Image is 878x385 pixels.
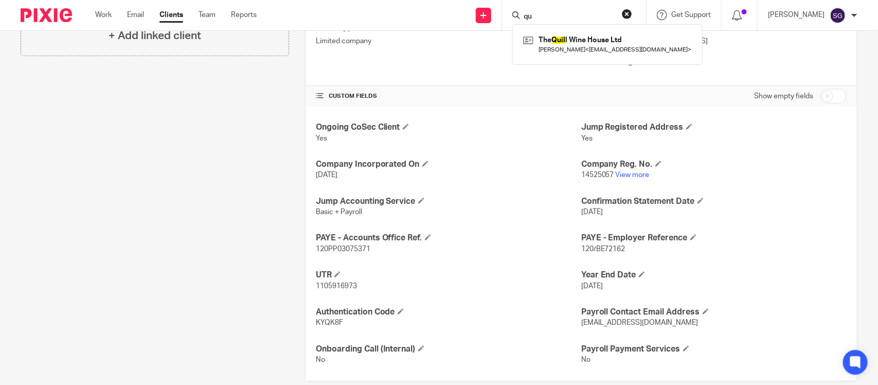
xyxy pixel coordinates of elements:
[316,344,581,355] h4: Onboarding Call (Internal)
[316,319,343,326] span: KYQK8F
[231,10,257,20] a: Reports
[316,208,362,216] span: Basic + Payroll
[581,283,603,290] span: [DATE]
[616,171,650,179] a: View more
[95,10,112,20] a: Work
[127,10,144,20] a: Email
[581,208,603,216] span: [DATE]
[199,10,216,20] a: Team
[581,36,847,46] p: Jump Accounting, [STREET_ADDRESS]
[581,159,847,170] h4: Company Reg. No.
[316,92,581,100] h4: CUSTOM FIELDS
[581,356,590,363] span: No
[581,307,847,318] h4: Payroll Contact Email Address
[581,135,593,142] span: Yes
[768,10,825,20] p: [PERSON_NAME]
[523,12,615,22] input: Search
[581,319,698,326] span: [EMAIL_ADDRESS][DOMAIN_NAME]
[316,36,581,46] p: Limited company
[109,28,201,44] h4: + Add linked client
[581,344,847,355] h4: Payroll Payment Services
[316,246,370,253] span: 120PP03075371
[754,91,813,101] label: Show empty fields
[316,283,357,290] span: 1105916973
[316,233,581,243] h4: PAYE - Accounts Office Ref.
[316,356,325,363] span: No
[622,9,632,19] button: Clear
[316,159,581,170] h4: Company Incorporated On
[581,46,847,57] p: [STREET_ADDRESS]
[581,171,614,179] span: 14525057
[581,233,847,243] h4: PAYE - Employer Reference
[316,135,327,142] span: Yes
[671,11,711,19] span: Get Support
[316,122,581,133] h4: Ongoing CoSec Client
[21,8,72,22] img: Pixie
[316,171,337,179] span: [DATE]
[316,307,581,318] h4: Authentication Code
[581,270,847,281] h4: Year End Date
[316,196,581,207] h4: Jump Accounting Service
[830,7,846,24] img: svg%3E
[159,10,183,20] a: Clients
[581,246,625,253] span: 120/BE72162
[581,196,847,207] h4: Confirmation Statement Date
[316,270,581,281] h4: UTR
[581,57,847,67] p: [GEOGRAPHIC_DATA]
[581,122,847,133] h4: Jump Registered Address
